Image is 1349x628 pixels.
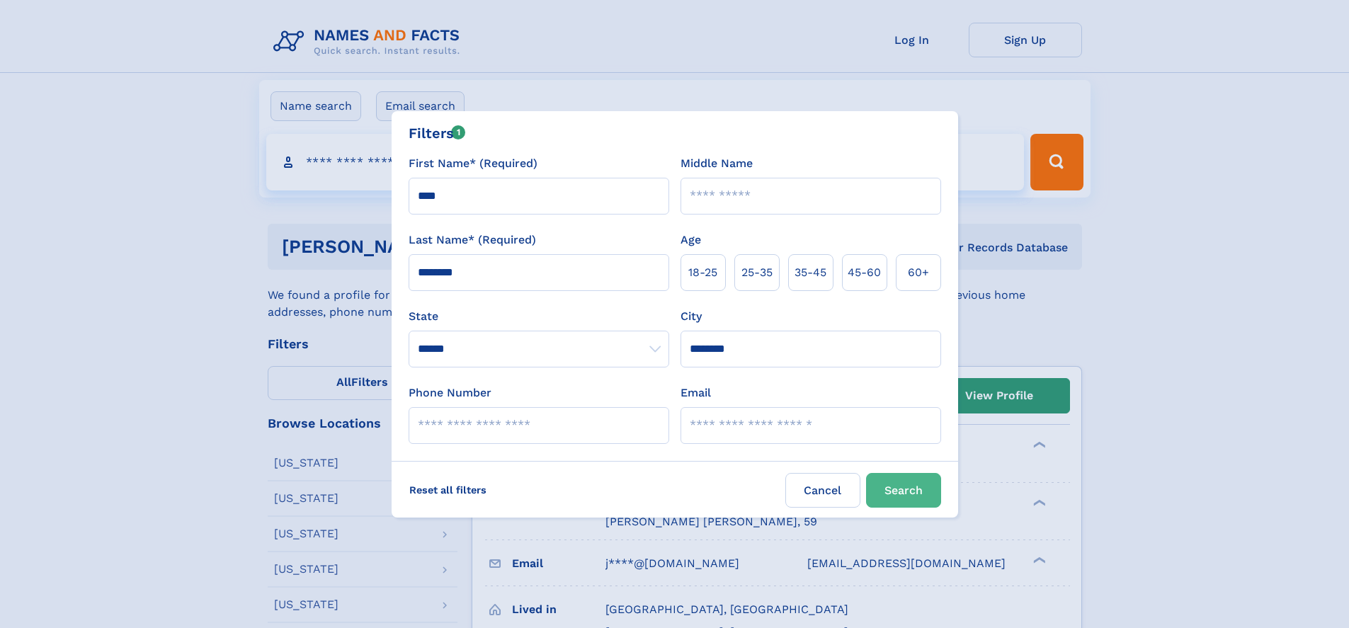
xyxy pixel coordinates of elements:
span: 60+ [908,264,929,281]
span: 25‑35 [741,264,773,281]
label: State [409,308,669,325]
label: Cancel [785,473,860,508]
label: Reset all filters [400,473,496,507]
span: 35‑45 [795,264,826,281]
label: Email [681,384,711,401]
label: Middle Name [681,155,753,172]
button: Search [866,473,941,508]
span: 45‑60 [848,264,881,281]
label: Age [681,232,701,249]
div: Filters [409,122,466,144]
label: Phone Number [409,384,491,401]
span: 18‑25 [688,264,717,281]
label: City [681,308,702,325]
label: First Name* (Required) [409,155,537,172]
label: Last Name* (Required) [409,232,536,249]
